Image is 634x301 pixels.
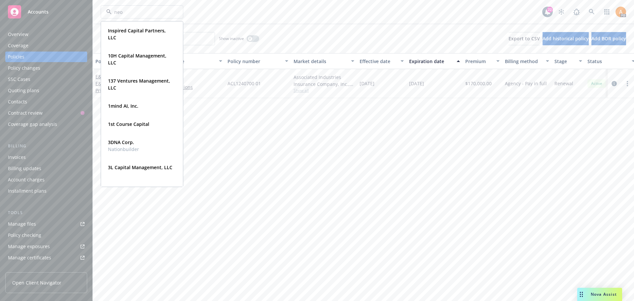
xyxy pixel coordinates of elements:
div: Policy number [228,58,281,65]
a: Overview [5,29,87,40]
div: Market details [294,58,347,65]
div: Drag to move [577,288,585,301]
div: Coverage [8,40,28,51]
div: Expiration date [409,58,453,65]
a: Manage certificates [5,252,87,263]
div: SSC Cases [8,74,30,85]
a: Accounts [5,3,87,21]
strong: 3L Capital Management, LLC [108,164,172,170]
span: Show inactive [219,36,244,41]
a: Report a Bug [570,5,583,19]
a: circleInformation [610,80,618,88]
a: Quoting plans [5,85,87,96]
span: Active [590,81,603,87]
a: Manage BORs [5,264,87,274]
a: Coverage [5,40,87,51]
a: Policies [5,52,87,62]
button: Effective date [357,53,406,69]
button: Premium [463,53,502,69]
a: Billing updates [5,163,87,174]
button: Policy details [93,53,142,69]
span: Renewal [554,80,573,87]
div: Policy changes [8,63,40,73]
div: Effective date [360,58,397,65]
div: Billing updates [8,163,41,174]
a: SSC Cases [5,74,87,85]
strong: 3DNA Corp. [108,139,134,145]
span: Add historical policy [543,35,589,42]
div: Installment plans [8,186,47,196]
span: ACL1240700 01 [228,80,261,87]
span: - E&O/Cyber - Primary $5M [95,73,132,94]
span: Nationbuilder [108,146,139,153]
div: Contacts [8,96,27,107]
div: Account charges [8,174,45,185]
a: Manage files [5,219,87,229]
div: Manage exposures [8,241,50,252]
div: Policies [8,52,24,62]
a: E&O with Cyber [95,73,132,94]
div: Policy details [95,58,132,65]
a: Search [585,5,598,19]
a: Stop snowing [555,5,568,19]
div: Stage [554,58,575,65]
a: Invoices [5,152,87,163]
a: Cyber Liability [145,77,222,84]
strong: 1mind AI, Inc. [108,103,138,109]
input: Filter by keyword [112,9,170,16]
div: Contract review [8,108,43,118]
button: Add BOR policy [591,32,626,45]
span: [DATE] [409,80,424,87]
button: Expiration date [406,53,463,69]
div: Coverage gap analysis [8,119,57,130]
strong: 137 Ventures Management, LLC [108,78,170,91]
div: Tools [5,209,87,216]
a: Contract review [5,108,87,118]
a: Policy changes [5,63,87,73]
span: Add BOR policy [591,35,626,42]
button: Stage [552,53,585,69]
a: Errors and Omissions [145,84,222,91]
button: Market details [291,53,357,69]
span: Show all [294,88,354,93]
span: $170,000.00 [465,80,492,87]
div: Status [587,58,628,65]
span: Open Client Navigator [12,279,61,286]
div: Manage certificates [8,252,51,263]
button: Lines of coverage [142,53,225,69]
strong: 1st Course Capital [108,121,149,127]
div: Billing [5,143,87,149]
span: Accounts [28,9,49,15]
button: Policy number [225,53,291,69]
a: Contacts [5,96,87,107]
div: Quoting plans [8,85,39,96]
div: Associated Industries Insurance Company, Inc., AmTrust Financial Services, RT Specialty Insurance... [294,74,354,88]
strong: Inspired Capital Partners, LLC [108,27,166,41]
a: Policy checking [5,230,87,241]
a: more [623,80,631,88]
div: 22 [547,7,553,13]
img: photo [616,7,626,17]
a: Coverage gap analysis [5,119,87,130]
div: Billing method [505,58,542,65]
span: Agency - Pay in full [505,80,547,87]
div: Manage files [8,219,36,229]
div: Premium [465,58,492,65]
button: Add historical policy [543,32,589,45]
div: Policy checking [8,230,41,241]
div: Overview [8,29,28,40]
a: Manage exposures [5,241,87,252]
span: Export to CSV [509,35,540,42]
a: Installment plans [5,186,87,196]
strong: 10H Capital Management, LLC [108,53,166,66]
button: Billing method [502,53,552,69]
a: Switch app [600,5,614,19]
span: Nova Assist [591,291,617,297]
a: Account charges [5,174,87,185]
button: Nova Assist [577,288,622,301]
div: Invoices [8,152,26,163]
button: Export to CSV [509,32,540,45]
span: [DATE] [360,80,374,87]
div: Manage BORs [8,264,39,274]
